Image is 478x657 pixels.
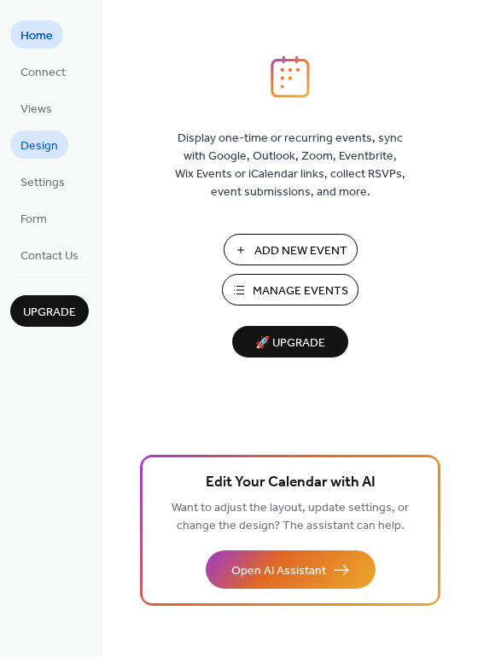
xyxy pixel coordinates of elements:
[206,550,376,589] button: Open AI Assistant
[271,55,310,98] img: logo_icon.svg
[206,471,376,495] span: Edit Your Calendar with AI
[20,211,47,229] span: Form
[253,282,348,300] span: Manage Events
[10,204,57,232] a: Form
[10,295,89,327] button: Upgrade
[20,137,58,155] span: Design
[10,20,63,49] a: Home
[20,247,79,265] span: Contact Us
[232,326,348,358] button: 🚀 Upgrade
[10,57,76,85] a: Connect
[242,332,338,355] span: 🚀 Upgrade
[254,242,347,260] span: Add New Event
[20,101,52,119] span: Views
[175,130,405,201] span: Display one-time or recurring events, sync with Google, Outlook, Zoom, Eventbrite, Wix Events or ...
[172,497,409,538] span: Want to adjust the layout, update settings, or change the design? The assistant can help.
[10,167,75,195] a: Settings
[224,234,358,265] button: Add New Event
[10,241,89,269] a: Contact Us
[20,174,65,192] span: Settings
[20,64,66,82] span: Connect
[23,304,76,322] span: Upgrade
[10,131,68,159] a: Design
[231,562,326,580] span: Open AI Assistant
[222,274,358,305] button: Manage Events
[10,94,62,122] a: Views
[20,27,53,45] span: Home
